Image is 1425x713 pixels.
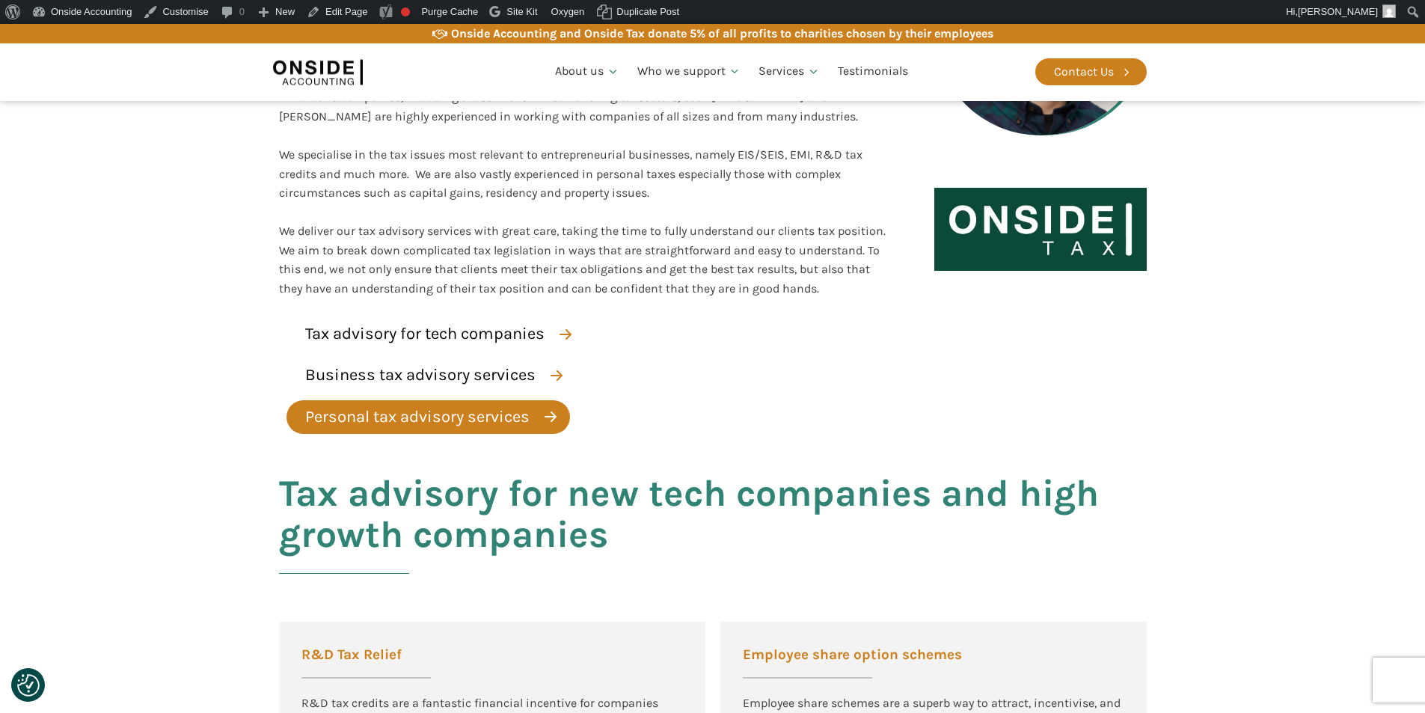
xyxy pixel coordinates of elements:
[546,46,628,97] a: About us
[17,674,40,697] img: Revisit consent button
[286,358,576,392] a: Business tax advisory services
[743,648,962,662] span: Employee share option schemes
[286,400,570,434] a: Personal tax advisory services
[451,24,993,43] div: Onside Accounting and Onside Tax donate 5% of all profits to charities chosen by their employees
[305,321,545,347] div: Tax advisory for tech companies
[279,147,862,200] span: We specialise in the tax issues most relevant to entrepreneurial businesses, namely EIS/SEIS, EMI...
[1298,6,1378,17] span: [PERSON_NAME]
[628,46,750,97] a: Who we support
[17,674,40,697] button: Consent Preferences
[279,224,886,296] span: We deliver our tax advisory services with great care, taking the time to fully understand our cli...
[301,648,431,662] span: R&D Tax Relief
[305,404,530,430] div: Personal tax advisory services
[401,7,410,16] div: Focus keyphrase not set
[305,362,536,388] div: Business tax advisory services
[273,55,363,89] img: Onside Accounting
[829,46,917,97] a: Testimonials
[279,13,880,123] span: , a Chartered Tax Advisor (CTA) and former Head of Tax at Onside Accounting, and [PERSON_NAME]’s ...
[279,473,1147,592] h2: Tax advisory for new tech companies and high growth companies
[506,6,537,17] span: Site Kit
[286,317,585,351] a: Tax advisory for tech companies
[750,46,829,97] a: Services
[1054,62,1114,82] div: Contact Us
[1035,58,1147,85] a: Contact Us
